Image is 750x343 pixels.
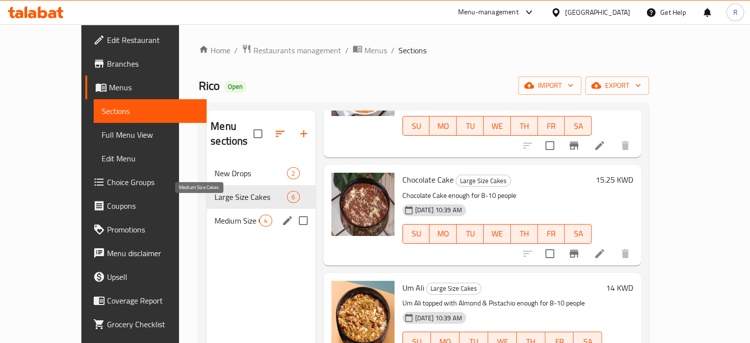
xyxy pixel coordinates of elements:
a: Coupons [85,194,207,218]
button: SU [402,224,430,244]
span: TH [515,119,534,133]
span: Large Size Cakes [456,175,510,187]
a: Menu disclaimer [85,241,207,265]
span: [DATE] 10:39 AM [411,313,466,323]
h2: Menu sections [211,119,253,149]
span: Menus [364,44,387,56]
span: Grocery Checklist [107,318,199,330]
span: Chocolate Cake [402,172,454,187]
a: Edit menu item [594,248,606,260]
span: FR [542,119,561,133]
li: / [391,44,394,56]
div: [GEOGRAPHIC_DATA] [565,7,630,18]
button: Add section [292,122,316,146]
span: SU [407,227,426,241]
span: Open [224,82,247,91]
a: Restaurants management [242,44,341,57]
span: Large Size Cakes [427,283,481,294]
button: TH [511,224,538,244]
button: TU [457,224,484,244]
span: SA [569,227,588,241]
span: Rico [199,75,220,97]
a: Choice Groups [85,170,207,194]
span: Select to update [539,243,560,264]
span: Restaurants management [253,44,341,56]
nav: breadcrumb [199,44,649,57]
span: Edit Restaurant [107,34,199,46]
span: MO [433,227,453,241]
a: Full Menu View [94,123,207,147]
a: Coverage Report [85,289,207,312]
span: FR [542,227,561,241]
span: 6 [287,192,299,202]
button: FR [538,116,565,136]
span: [DATE] 10:39 AM [411,205,466,215]
div: Large Size Cakes [456,175,511,187]
span: TU [461,227,480,241]
span: WE [488,119,507,133]
span: New Drops [214,167,287,179]
div: Medium Size Cakes4edit [207,209,315,232]
div: items [287,191,299,203]
p: Chocolate Cake enough for 8-10 people [402,190,592,202]
span: Menus [109,81,199,93]
a: Menus [353,44,387,57]
div: items [259,215,272,227]
span: WE [488,227,507,241]
span: 2 [287,169,299,178]
div: Menu-management [458,6,519,18]
a: Promotions [85,218,207,241]
a: Branches [85,52,207,76]
span: Select to update [539,135,560,156]
h6: 15.25 KWD [596,173,633,187]
span: Coupons [107,200,199,212]
div: New Drops2 [207,161,315,185]
a: Upsell [85,265,207,289]
span: Large Size Cakes [214,191,287,203]
button: SA [565,116,592,136]
button: import [518,76,581,95]
span: Sections [102,105,199,117]
button: TH [511,116,538,136]
button: delete [613,242,637,266]
button: FR [538,224,565,244]
span: Edit Menu [102,152,199,164]
span: Branches [107,58,199,70]
button: export [585,76,649,95]
span: export [593,79,641,92]
span: Sections [398,44,427,56]
li: / [345,44,349,56]
a: Home [199,44,230,56]
a: Edit Restaurant [85,28,207,52]
span: Select all sections [248,123,268,144]
span: Upsell [107,271,199,283]
span: Sort sections [268,122,292,146]
a: Sections [94,99,207,123]
button: Branch-specific-item [562,242,586,266]
a: Edit menu item [594,140,606,152]
span: 4 [260,216,271,226]
span: Medium Size Cakes [214,215,259,227]
span: R [733,7,737,18]
span: Coverage Report [107,295,199,306]
li: / [234,44,238,56]
span: Promotions [107,224,199,235]
button: WE [484,224,511,244]
button: Branch-specific-item [562,134,586,157]
h6: 14 KWD [606,281,633,295]
div: items [287,167,299,179]
div: Large Size Cakes6 [207,185,315,209]
button: edit [280,213,295,228]
a: Grocery Checklist [85,312,207,336]
nav: Menu sections [207,157,315,236]
a: Menus [85,76,207,99]
a: Edit Menu [94,147,207,170]
button: MO [429,224,457,244]
div: Open [224,81,247,93]
span: TH [515,227,534,241]
span: Choice Groups [107,176,199,188]
span: SA [569,119,588,133]
button: delete [613,134,637,157]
